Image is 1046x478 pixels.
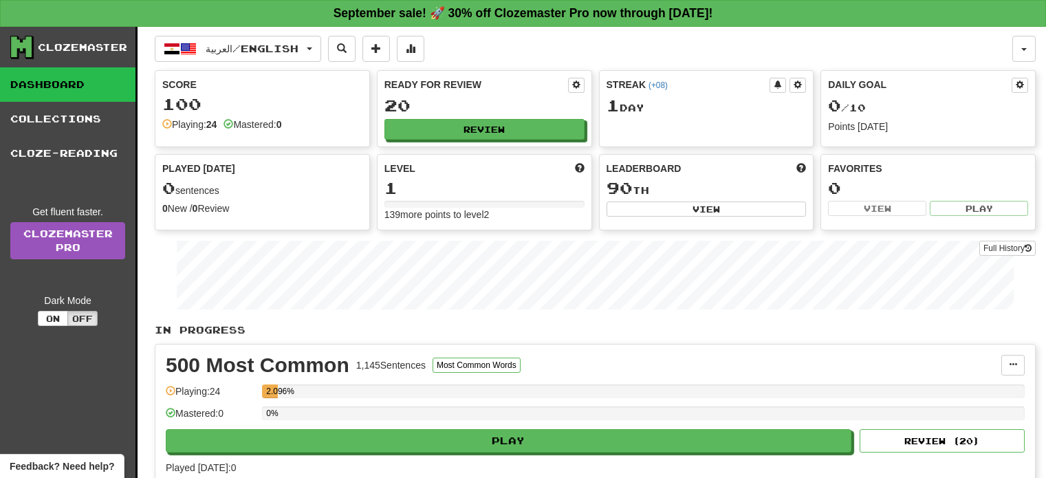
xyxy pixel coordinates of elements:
[155,36,321,62] button: العربية/English
[206,43,298,54] span: العربية / English
[162,162,235,175] span: Played [DATE]
[166,384,255,407] div: Playing: 24
[356,358,426,372] div: 1,145 Sentences
[384,180,585,197] div: 1
[384,97,585,114] div: 20
[607,78,770,91] div: Streak
[433,358,521,373] button: Most Common Words
[10,205,125,219] div: Get fluent faster.
[328,36,356,62] button: Search sentences
[10,459,114,473] span: Open feedback widget
[979,241,1036,256] button: Full History
[206,119,217,130] strong: 24
[828,102,866,113] span: / 10
[828,120,1028,133] div: Points [DATE]
[828,180,1028,197] div: 0
[649,80,668,90] a: (+08)
[384,208,585,221] div: 139 more points to level 2
[334,6,713,20] strong: September sale! 🚀 30% off Clozemaster Pro now through [DATE]!
[162,178,175,197] span: 0
[575,162,585,175] span: Score more points to level up
[828,78,1012,93] div: Daily Goal
[607,96,620,115] span: 1
[166,462,236,473] span: Played [DATE]: 0
[828,162,1028,175] div: Favorites
[162,78,362,91] div: Score
[162,203,168,214] strong: 0
[10,294,125,307] div: Dark Mode
[930,201,1028,216] button: Play
[38,311,68,326] button: On
[166,429,851,453] button: Play
[384,162,415,175] span: Level
[266,384,278,398] div: 2.096%
[155,323,1036,337] p: In Progress
[607,178,633,197] span: 90
[607,97,807,115] div: Day
[67,311,98,326] button: Off
[607,180,807,197] div: th
[384,119,585,140] button: Review
[828,96,841,115] span: 0
[276,119,282,130] strong: 0
[162,202,362,215] div: New / Review
[607,162,682,175] span: Leaderboard
[38,41,127,54] div: Clozemaster
[828,201,926,216] button: View
[860,429,1025,453] button: Review (20)
[384,78,568,91] div: Ready for Review
[10,222,125,259] a: ClozemasterPro
[162,96,362,113] div: 100
[162,118,217,131] div: Playing:
[166,355,349,376] div: 500 Most Common
[166,406,255,429] div: Mastered: 0
[193,203,198,214] strong: 0
[362,36,390,62] button: Add sentence to collection
[607,202,807,217] button: View
[224,118,281,131] div: Mastered:
[397,36,424,62] button: More stats
[162,180,362,197] div: sentences
[796,162,806,175] span: This week in points, UTC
